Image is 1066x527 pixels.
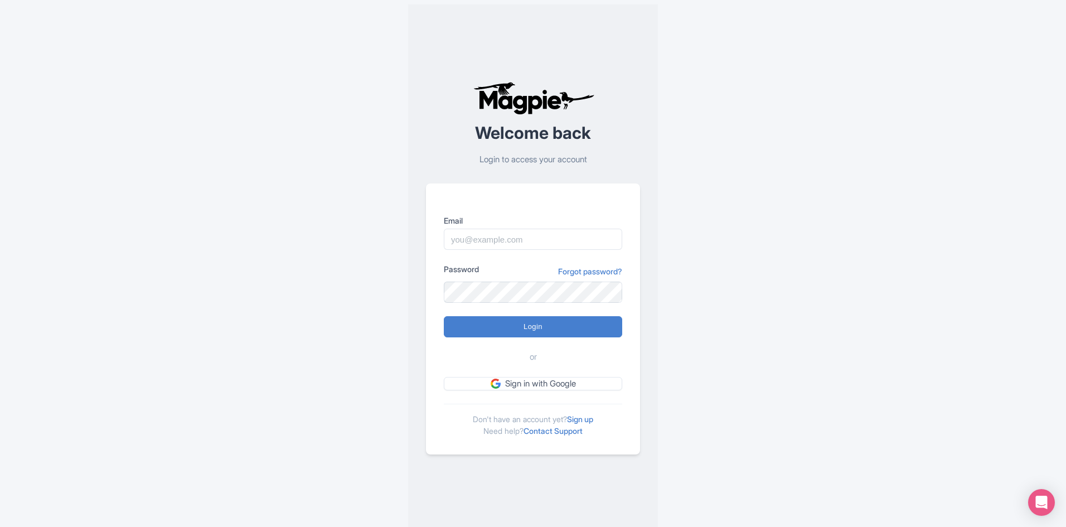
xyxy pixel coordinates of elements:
div: Don't have an account yet? Need help? [444,404,622,437]
img: google.svg [491,379,501,389]
a: Sign up [567,414,593,424]
a: Forgot password? [558,265,622,277]
h2: Welcome back [426,124,640,142]
a: Contact Support [524,426,583,436]
label: Password [444,263,479,275]
a: Sign in with Google [444,377,622,391]
img: logo-ab69f6fb50320c5b225c76a69d11143b.png [471,81,596,115]
span: or [530,351,537,364]
input: you@example.com [444,229,622,250]
p: Login to access your account [426,153,640,166]
input: Login [444,316,622,337]
div: Open Intercom Messenger [1028,489,1055,516]
label: Email [444,215,622,226]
